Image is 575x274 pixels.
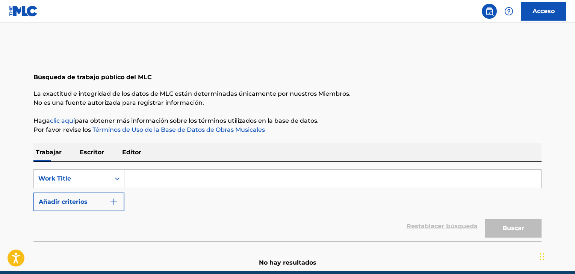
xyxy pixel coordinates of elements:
[9,6,38,17] img: Logotipo del MLC
[521,2,566,21] a: Acceso
[36,149,62,156] font: Trabajar
[33,90,351,97] font: La exactitud e integridad de los datos de MLC están determinadas únicamente por nuestros Miembros.
[537,238,575,274] iframe: Chat Widget
[75,117,319,124] font: para obtener más información sobre los términos utilizados en la base de datos.
[39,198,88,205] font: Añadir criterios
[533,8,555,15] font: Acceso
[91,126,265,133] a: Términos de Uso de la Base de Datos de Obras Musicales
[33,126,91,133] font: Por favor revise los
[92,126,265,133] font: Términos de Uso de la Base de Datos de Obras Musicales
[482,4,497,19] a: Búsqueda pública
[259,259,316,266] font: No hay resultados
[80,149,104,156] font: Escritor
[504,7,513,16] img: ayuda
[501,4,516,19] div: Ayuda
[33,117,50,124] font: Haga
[540,245,544,268] div: Arrastrar
[122,149,141,156] font: Editor
[485,7,494,16] img: buscar
[38,174,106,183] div: Work Title
[33,169,542,241] form: Formulario de búsqueda
[50,117,75,124] a: clic aquí
[537,238,575,274] div: Widget de chat
[109,197,118,206] img: 9d2ae6d4665cec9f34b9.svg
[33,99,204,106] font: No es una fuente autorizada para registrar información.
[33,193,124,211] button: Añadir criterios
[33,74,152,81] font: Búsqueda de trabajo público del MLC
